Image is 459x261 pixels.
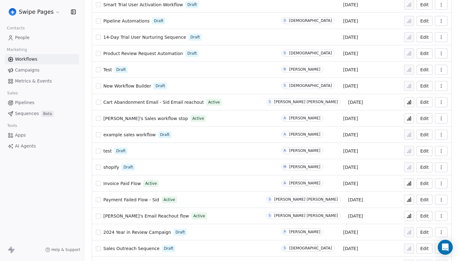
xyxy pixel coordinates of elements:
div: A [284,181,286,186]
div: [PERSON_NAME] [PERSON_NAME] [274,197,338,202]
span: Draft [160,132,170,138]
a: Edit [417,178,432,188]
span: Draft [116,67,126,73]
div: [PERSON_NAME] [289,165,320,169]
span: Cart Abandonment Email - Sid Email reachout [103,100,204,105]
span: Payment Failed Flow - Sid [103,197,159,202]
button: Edit [417,195,432,205]
a: Pipelines [5,98,79,108]
a: Metrics & Events [5,76,79,86]
span: Test [103,67,112,72]
span: Workflows [15,56,37,63]
div: S [269,197,271,202]
a: [PERSON_NAME]'s Email Reachout flow [103,213,189,219]
div: [DEMOGRAPHIC_DATA] [289,51,332,55]
a: New Workflow Builder [103,83,151,89]
button: Edit [417,16,432,26]
span: 2024 Year in Review Campaign [103,230,171,235]
div: [PERSON_NAME] [289,132,320,137]
span: [DATE] [343,164,358,170]
span: Draft [154,18,163,24]
span: Draft [190,34,200,40]
div: S [284,246,286,251]
a: Payment Failed Flow - Sid [103,197,159,203]
div: S [284,83,286,88]
a: Cart Abandonment Email - Sid Email reachout [103,99,204,105]
span: [DATE] [343,245,358,252]
span: Beta [41,111,54,117]
a: Test [103,67,112,73]
a: AI Agents [5,141,79,151]
div: [DEMOGRAPHIC_DATA] [289,18,332,23]
div: A [284,116,286,121]
button: Edit [417,81,432,91]
span: Swipe Pages [19,8,54,16]
span: Metrics & Events [15,78,52,84]
button: Edit [417,113,432,123]
span: Active [208,99,220,105]
button: Edit [417,65,432,75]
span: [PERSON_NAME]'s Email Reachout flow [103,213,189,218]
span: Tools [4,121,20,130]
div: S [269,213,271,218]
a: shopify [103,164,119,170]
span: [DATE] [348,197,363,203]
span: [DATE] [343,180,358,187]
button: Edit [417,97,432,107]
a: example sales workflow [103,132,156,138]
a: Workflows [5,54,79,64]
span: Marketing [4,45,30,54]
span: Sequences [15,110,39,117]
span: Draft [187,51,197,56]
img: user_01J93QE9VH11XXZQZDP4TWZEES.jpg [9,8,16,16]
span: example sales workflow [103,132,156,137]
span: [DATE] [343,115,358,122]
div: [PERSON_NAME] [PERSON_NAME] [274,100,338,104]
span: Draft [123,164,133,170]
span: shopify [103,165,119,170]
span: Pipeline Automations [103,18,150,23]
button: Edit [417,211,432,221]
span: Active [193,213,205,219]
a: 14-Day Trial User Nurturing Sequence [103,34,186,40]
button: Edit [417,32,432,42]
a: SequencesBeta [5,108,79,119]
a: 2024 Year in Review Campaign [103,229,171,235]
div: [DEMOGRAPHIC_DATA] [289,83,332,88]
a: [PERSON_NAME]'s Sales workflow stop [103,115,188,122]
span: Product Review Request Automation [103,51,183,56]
div: S [284,18,286,23]
span: [DATE] [348,99,363,105]
button: Edit [417,130,432,140]
span: Active [145,181,157,186]
span: Apps [15,132,26,138]
a: test [103,148,112,154]
span: [DATE] [343,83,358,89]
div: [PERSON_NAME] [289,116,320,120]
span: [DATE] [343,132,358,138]
button: Edit [417,48,432,58]
span: Invoice Paid Flow [103,181,141,186]
a: Campaigns [5,65,79,75]
span: [DATE] [348,213,363,219]
div: P [284,229,286,234]
span: [DATE] [343,50,358,57]
span: Draft [155,83,165,89]
div: M [284,164,286,169]
span: People [15,34,30,41]
div: [PERSON_NAME] [289,230,320,234]
span: Draft [175,229,185,235]
div: S [284,51,286,56]
span: test [103,148,112,153]
button: Edit [417,146,432,156]
button: Edit [417,227,432,237]
a: Smart Trial User Activation Workflow [103,2,183,8]
a: People [5,33,79,43]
